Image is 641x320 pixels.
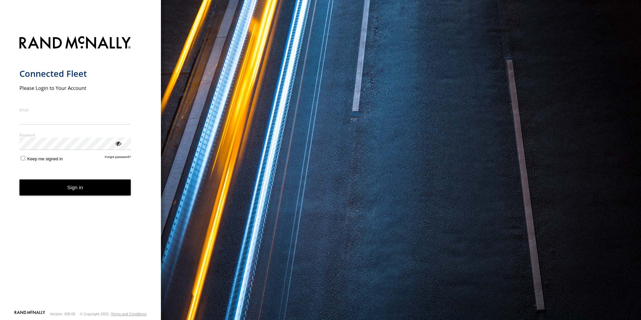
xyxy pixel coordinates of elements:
[80,312,147,316] div: © Copyright 2025 -
[19,68,131,79] h1: Connected Fleet
[105,155,131,161] a: Forgot password?
[115,140,121,147] div: ViewPassword
[19,32,142,310] form: main
[19,85,131,91] h2: Please Login to Your Account
[19,35,131,52] img: Rand McNally
[111,312,147,316] a: Terms and Conditions
[19,132,131,138] label: Password
[27,156,63,161] span: Keep me signed in
[50,312,75,316] div: Version: 309.00
[14,311,45,317] a: Visit our Website
[19,179,131,196] button: Sign in
[19,107,131,112] label: Email
[21,156,25,160] input: Keep me signed in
